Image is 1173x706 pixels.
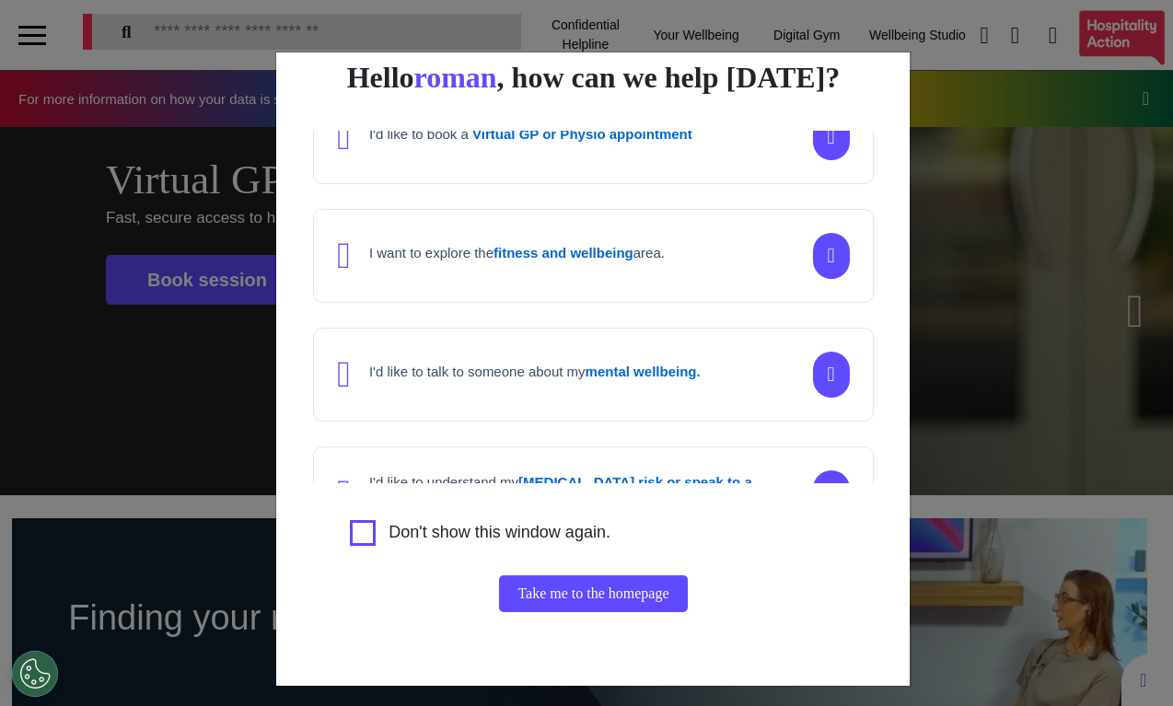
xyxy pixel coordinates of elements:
[369,126,692,143] h4: I'd like to book a
[494,245,633,260] strong: fitness and wellbeing
[313,61,873,94] div: Hello , how can we help [DATE]?
[472,126,692,142] strong: Virtual GP or Physio appointment
[586,364,701,379] strong: mental wellbeing.
[350,520,376,546] input: Agree to privacy policy
[369,474,808,507] h4: I'd like to understand my about my symptoms or diagnosis.
[12,651,58,697] button: Open Preferences
[369,474,752,506] strong: [MEDICAL_DATA] risk or speak to a [MEDICAL_DATA] nurse
[389,520,610,546] label: Don't show this window again.
[369,245,665,261] h4: I want to explore the area.
[369,364,701,380] h4: I'd like to talk to someone about my
[414,61,497,94] span: roman
[499,575,687,612] button: Take me to the homepage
